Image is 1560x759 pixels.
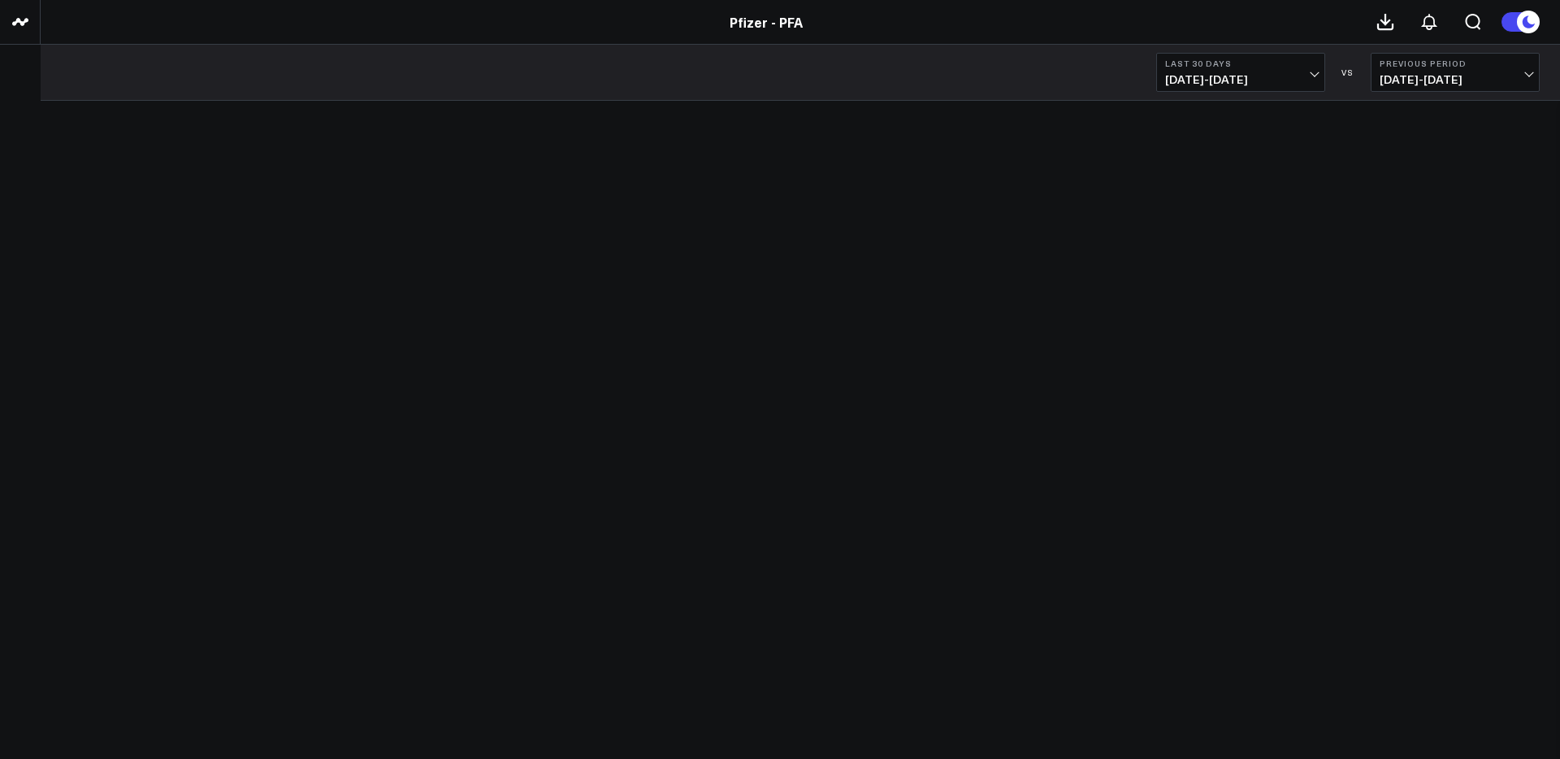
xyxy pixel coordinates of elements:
[1156,53,1325,92] button: Last 30 Days[DATE]-[DATE]
[1165,73,1316,86] span: [DATE] - [DATE]
[1333,67,1363,77] div: VS
[1371,53,1540,92] button: Previous Period[DATE]-[DATE]
[1380,73,1531,86] span: [DATE] - [DATE]
[1165,59,1316,68] b: Last 30 Days
[1380,59,1531,68] b: Previous Period
[730,13,803,31] a: Pfizer - PFA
